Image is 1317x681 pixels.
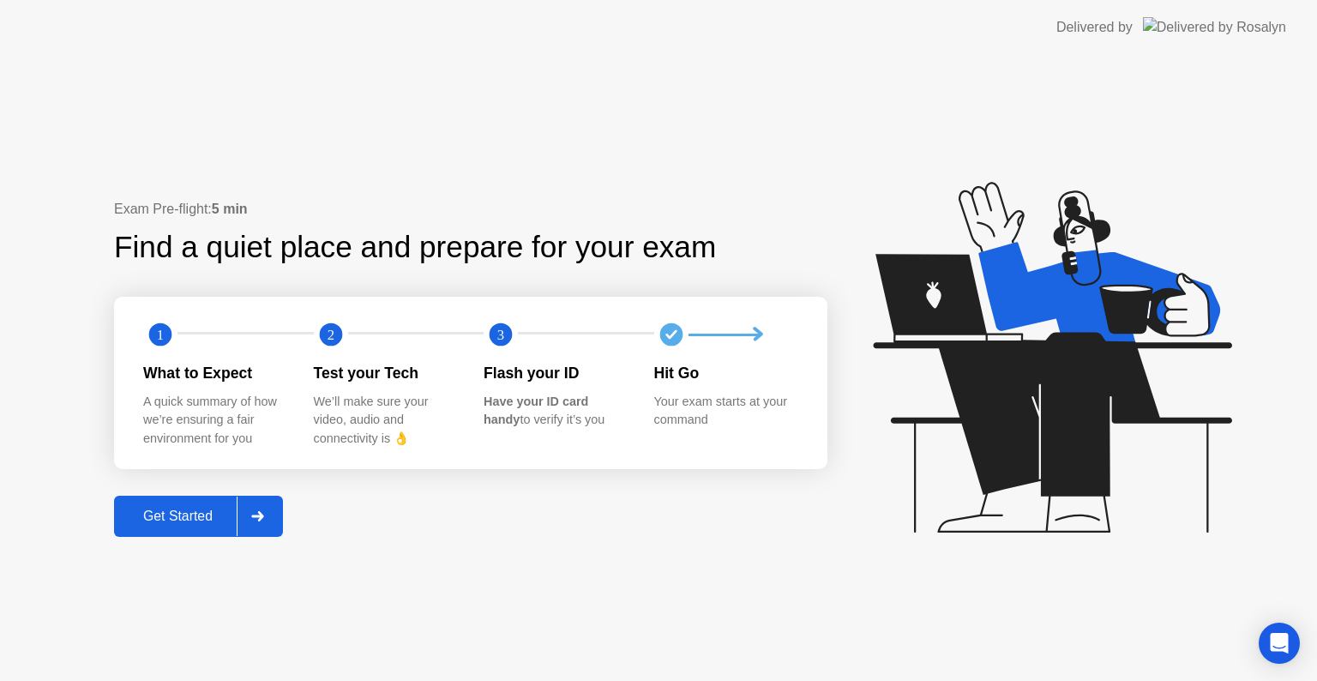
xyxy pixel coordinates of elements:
div: Test your Tech [314,362,457,384]
text: 3 [497,327,504,343]
div: We’ll make sure your video, audio and connectivity is 👌 [314,393,457,449]
text: 2 [327,327,334,343]
div: Exam Pre-flight: [114,199,827,220]
div: to verify it’s you [484,393,627,430]
b: 5 min [212,202,248,216]
div: Get Started [119,509,237,524]
div: Find a quiet place and prepare for your exam [114,225,719,270]
div: Hit Go [654,362,797,384]
text: 1 [157,327,164,343]
div: Your exam starts at your command [654,393,797,430]
div: Delivered by [1056,17,1133,38]
div: Flash your ID [484,362,627,384]
b: Have your ID card handy [484,395,588,427]
img: Delivered by Rosalyn [1143,17,1286,37]
button: Get Started [114,496,283,537]
div: What to Expect [143,362,286,384]
div: A quick summary of how we’re ensuring a fair environment for you [143,393,286,449]
div: Open Intercom Messenger [1259,623,1300,664]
